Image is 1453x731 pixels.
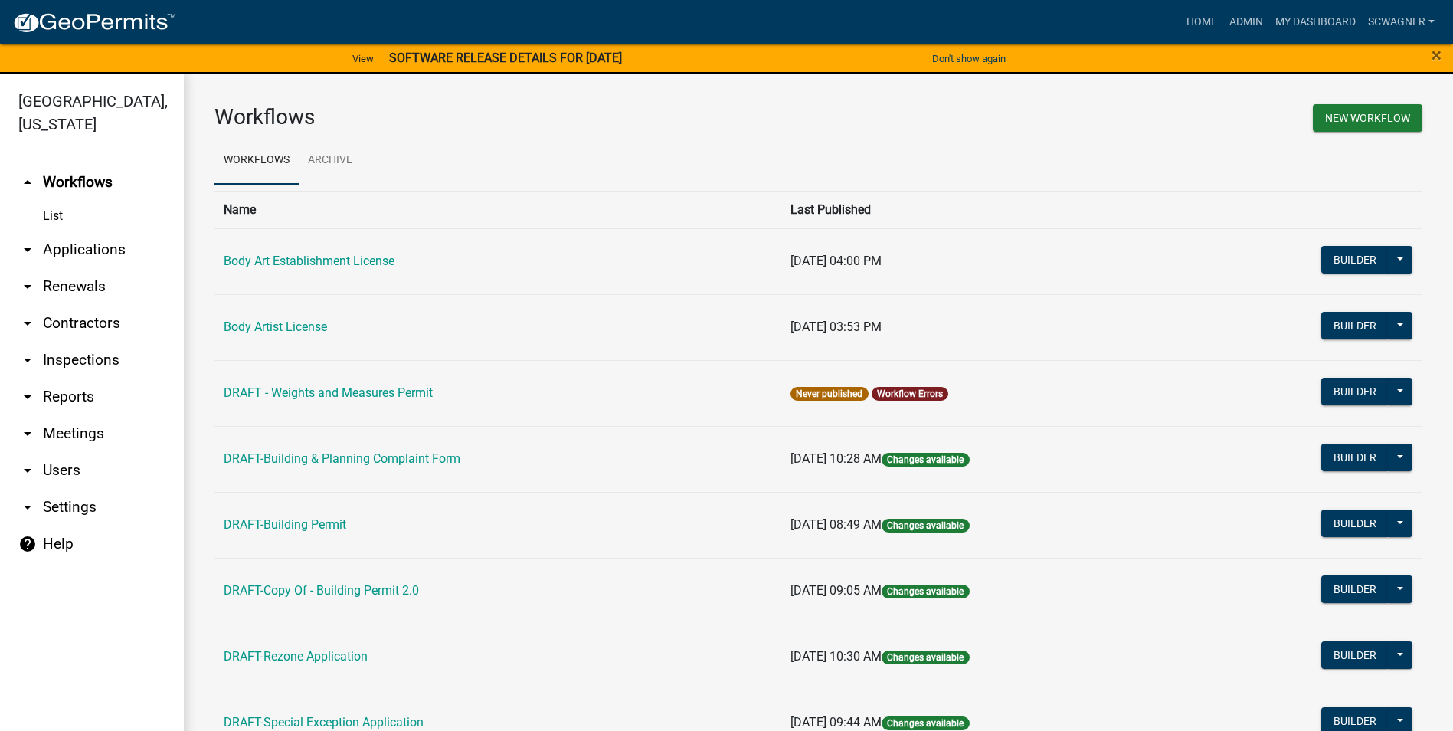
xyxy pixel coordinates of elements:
i: arrow_drop_down [18,388,37,406]
span: Changes available [882,716,969,730]
button: Builder [1321,378,1389,405]
i: arrow_drop_down [18,498,37,516]
span: Changes available [882,651,969,664]
a: Workflows [214,136,299,185]
span: Changes available [882,453,969,467]
a: DRAFT-Copy Of - Building Permit 2.0 [224,583,419,598]
i: arrow_drop_down [18,351,37,369]
a: Admin [1223,8,1269,37]
a: Body Artist License [224,320,327,334]
button: Builder [1321,246,1389,274]
a: Archive [299,136,362,185]
i: arrow_drop_down [18,314,37,333]
i: arrow_drop_down [18,277,37,296]
i: arrow_drop_down [18,241,37,259]
strong: SOFTWARE RELEASE DETAILS FOR [DATE] [389,51,622,65]
button: Close [1432,46,1442,64]
span: [DATE] 10:30 AM [790,649,882,664]
span: [DATE] 04:00 PM [790,254,882,268]
a: My Dashboard [1269,8,1362,37]
i: help [18,535,37,553]
a: DRAFT - Weights and Measures Permit [224,385,433,400]
a: scwagner [1362,8,1441,37]
span: [DATE] 09:44 AM [790,715,882,729]
button: Builder [1321,444,1389,471]
button: Builder [1321,312,1389,339]
span: Changes available [882,585,969,598]
i: arrow_drop_down [18,461,37,480]
i: arrow_drop_up [18,173,37,192]
a: Workflow Errors [877,388,943,399]
th: Name [214,191,781,228]
a: DRAFT-Building Permit [224,517,346,532]
span: [DATE] 03:53 PM [790,320,882,334]
button: Don't show again [926,46,1012,71]
span: [DATE] 09:05 AM [790,583,882,598]
button: Builder [1321,641,1389,669]
span: × [1432,44,1442,66]
a: View [346,46,380,71]
i: arrow_drop_down [18,425,37,443]
a: DRAFT-Special Exception Application [224,715,424,729]
a: DRAFT-Rezone Application [224,649,368,664]
span: [DATE] 08:49 AM [790,517,882,532]
button: Builder [1321,575,1389,603]
th: Last Published [781,191,1191,228]
a: Body Art Establishment License [224,254,394,268]
button: Builder [1321,510,1389,537]
button: New Workflow [1313,104,1422,132]
h3: Workflows [214,104,807,130]
span: [DATE] 10:28 AM [790,451,882,466]
a: Home [1180,8,1223,37]
span: Changes available [882,519,969,533]
span: Never published [790,387,868,401]
a: DRAFT-Building & Planning Complaint Form [224,451,460,466]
